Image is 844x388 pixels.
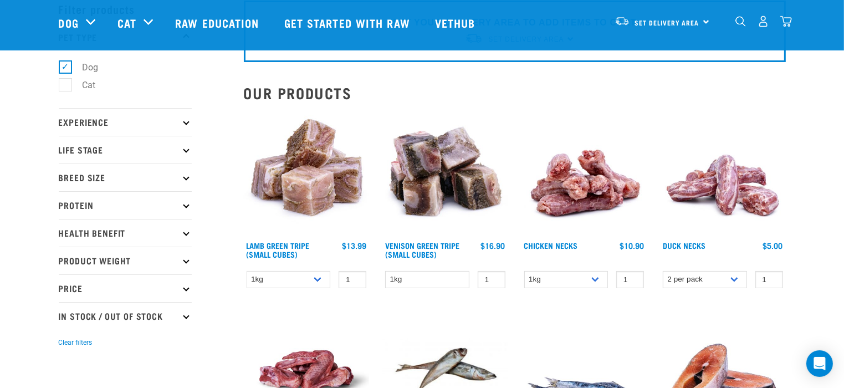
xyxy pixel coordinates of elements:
[758,16,769,27] img: user.png
[59,302,192,330] p: In Stock / Out Of Stock
[424,1,489,45] a: Vethub
[117,14,136,31] a: Cat
[763,241,783,250] div: $5.00
[660,110,786,236] img: Pile Of Duck Necks For Pets
[247,243,310,256] a: Lamb Green Tripe (Small Cubes)
[65,78,100,92] label: Cat
[735,16,746,27] img: home-icon-1@2x.png
[385,243,459,256] a: Venison Green Tripe (Small Cubes)
[616,271,644,288] input: 1
[806,350,833,377] div: Open Intercom Messenger
[244,84,786,101] h2: Our Products
[755,271,783,288] input: 1
[780,16,792,27] img: home-icon@2x.png
[524,243,578,247] a: Chicken Necks
[59,219,192,247] p: Health Benefit
[59,274,192,302] p: Price
[521,110,647,236] img: Pile Of Chicken Necks For Pets
[59,14,79,31] a: Dog
[342,241,366,250] div: $13.99
[59,191,192,219] p: Protein
[59,164,192,191] p: Breed Size
[244,110,370,236] img: 1133 Green Tripe Lamb Small Cubes 01
[65,60,103,74] label: Dog
[635,21,699,24] span: Set Delivery Area
[59,247,192,274] p: Product Weight
[663,243,705,247] a: Duck Necks
[164,1,273,45] a: Raw Education
[273,1,424,45] a: Get started with Raw
[481,241,505,250] div: $16.90
[382,110,508,236] img: 1079 Green Tripe Venison 01
[620,241,644,250] div: $10.90
[59,108,192,136] p: Experience
[478,271,505,288] input: 1
[59,136,192,164] p: Life Stage
[339,271,366,288] input: 1
[615,16,630,26] img: van-moving.png
[59,338,93,348] button: Clear filters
